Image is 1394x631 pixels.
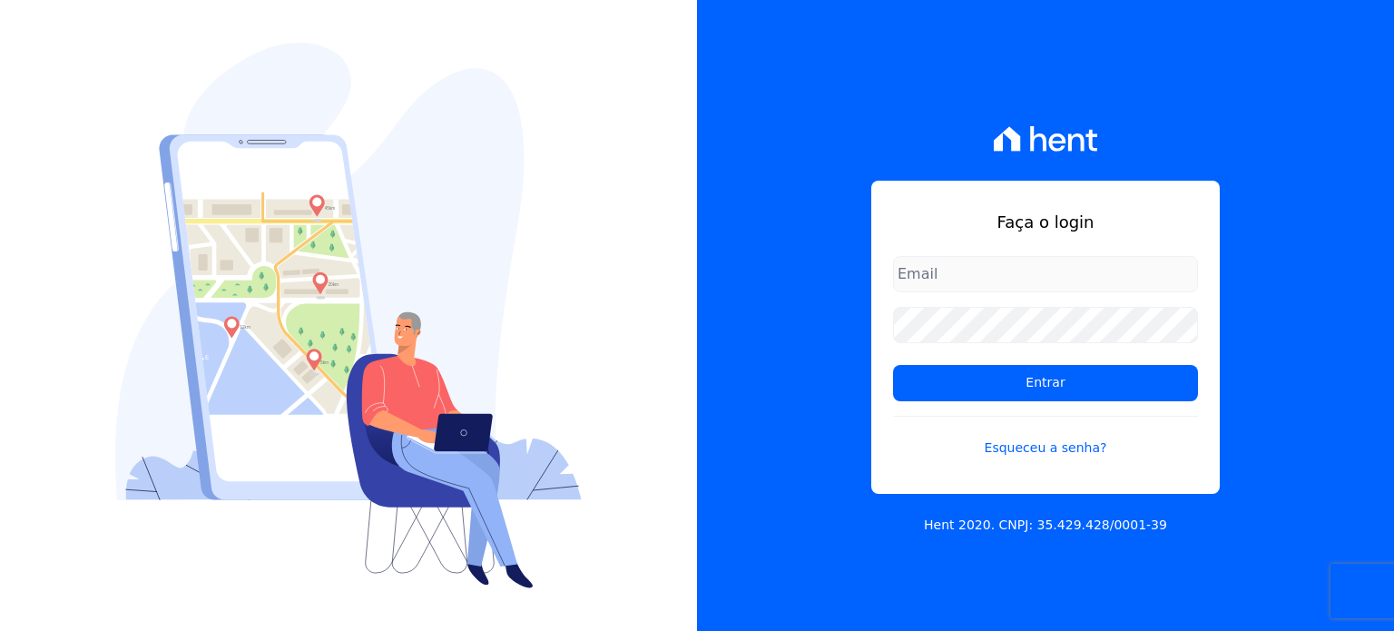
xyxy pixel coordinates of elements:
[924,516,1167,535] p: Hent 2020. CNPJ: 35.429.428/0001-39
[893,210,1198,234] h1: Faça o login
[893,365,1198,401] input: Entrar
[115,43,582,588] img: Login
[893,416,1198,458] a: Esqueceu a senha?
[893,256,1198,292] input: Email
